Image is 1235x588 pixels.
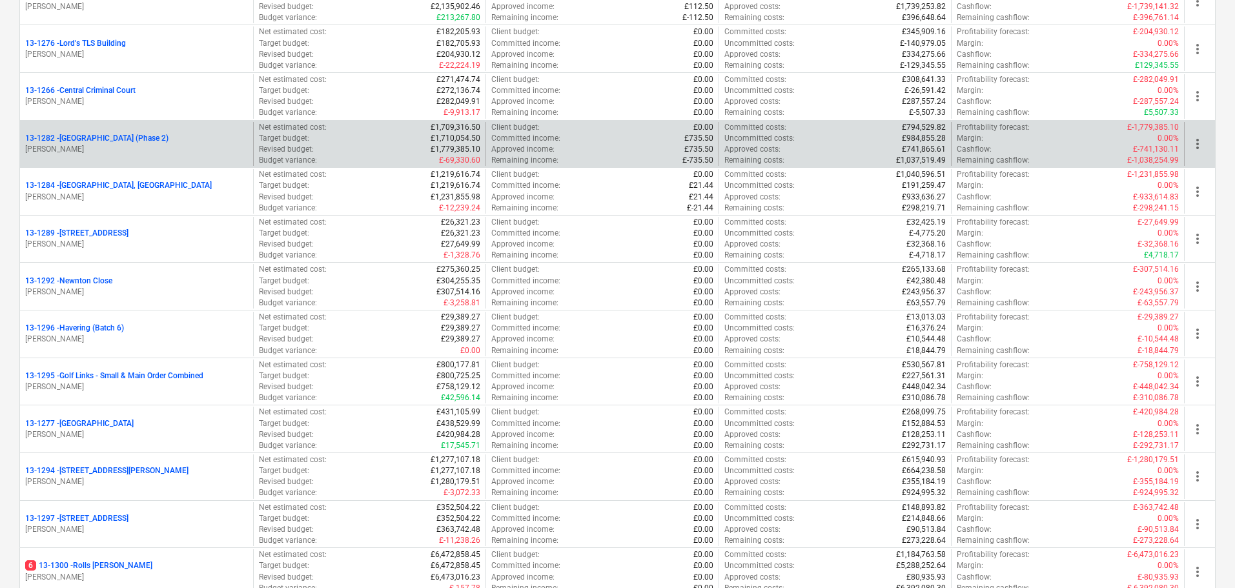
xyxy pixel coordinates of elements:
p: £334,275.66 [902,49,946,60]
p: £0.00 [693,217,713,228]
p: £271,474.74 [436,74,480,85]
p: Cashflow : [957,239,992,250]
p: Uncommitted costs : [724,133,795,144]
p: [PERSON_NAME] [25,429,248,440]
p: £18,844.79 [906,345,946,356]
p: Profitability forecast : [957,26,1030,37]
div: 13-1277 -[GEOGRAPHIC_DATA][PERSON_NAME] [25,418,248,440]
p: £0.00 [693,122,713,133]
p: Budget variance : [259,155,317,166]
p: Approved income : [491,287,555,298]
p: £213,267.80 [436,12,480,23]
p: Approved costs : [724,96,781,107]
p: £26,321.23 [441,217,480,228]
p: Approved income : [491,144,555,155]
p: £0.00 [693,250,713,261]
p: Approved income : [491,239,555,250]
p: £304,255.35 [436,276,480,287]
p: Committed income : [491,38,560,49]
p: [PERSON_NAME] [25,144,248,155]
span: 6 [25,560,36,571]
p: £191,259.47 [902,180,946,191]
p: £-29,389.27 [1138,312,1179,323]
p: £-741,130.11 [1133,144,1179,155]
p: £-22,224.19 [439,60,480,71]
p: £275,360.25 [436,264,480,275]
p: £308,641.33 [902,74,946,85]
p: Margin : [957,323,983,334]
p: Budget variance : [259,12,317,23]
p: Cashflow : [957,96,992,107]
p: 13-1295 - Golf Links - Small & Main Order Combined [25,370,203,381]
p: Committed costs : [724,169,786,180]
p: £-1,038,254.99 [1127,155,1179,166]
p: Committed income : [491,85,560,96]
p: Uncommitted costs : [724,323,795,334]
p: £530,567.81 [902,360,946,370]
p: £-1,779,385.10 [1127,122,1179,133]
p: Net estimated cost : [259,360,327,370]
div: 13-1282 -[GEOGRAPHIC_DATA] (Phase 2)[PERSON_NAME] [25,133,248,155]
p: £0.00 [693,49,713,60]
p: 0.00% [1158,323,1179,334]
p: £1,219,616.74 [431,169,480,180]
p: Budget variance : [259,107,317,118]
p: £0.00 [693,345,713,356]
p: £-32,368.16 [1138,239,1179,250]
p: Net estimated cost : [259,264,327,275]
p: [PERSON_NAME] [25,1,248,12]
p: Approved costs : [724,49,781,60]
p: Approved income : [491,1,555,12]
p: Profitability forecast : [957,312,1030,323]
div: 13-1276 -Lord's TLS Building[PERSON_NAME] [25,38,248,60]
p: £-1,328.76 [444,250,480,261]
p: £63,557.79 [906,298,946,309]
p: Uncommitted costs : [724,276,795,287]
p: £243,956.37 [902,287,946,298]
p: Approved income : [491,192,555,203]
p: [PERSON_NAME] [25,476,248,487]
p: £933,636.27 [902,192,946,203]
p: Margin : [957,228,983,239]
p: Remaining cashflow : [957,203,1030,214]
p: £0.00 [693,287,713,298]
p: £0.00 [693,228,713,239]
p: £0.00 [693,26,713,37]
p: 0.00% [1158,180,1179,191]
p: £272,136.74 [436,85,480,96]
p: £0.00 [693,38,713,49]
p: £-4,775.20 [909,228,946,239]
p: £800,177.81 [436,360,480,370]
span: more_vert [1190,41,1205,57]
p: [PERSON_NAME] [25,49,248,60]
p: £0.00 [693,298,713,309]
p: £0.00 [693,360,713,370]
p: Remaining costs : [724,250,784,261]
p: Remaining income : [491,12,558,23]
p: £265,133.68 [902,264,946,275]
p: £1,219,616.74 [431,180,480,191]
p: £287,557.24 [902,96,946,107]
p: Committed income : [491,276,560,287]
p: Net estimated cost : [259,74,327,85]
p: [PERSON_NAME] [25,287,248,298]
p: Remaining income : [491,203,558,214]
p: Client budget : [491,169,540,180]
p: £307,514.16 [436,287,480,298]
p: £-10,544.48 [1138,334,1179,345]
p: [PERSON_NAME] [25,239,248,250]
p: Margin : [957,180,983,191]
p: Remaining income : [491,250,558,261]
p: £29,389.27 [441,312,480,323]
p: £345,909.16 [902,26,946,37]
p: £0.00 [693,264,713,275]
p: £13,013.03 [906,312,946,323]
p: £0.00 [693,96,713,107]
p: Remaining costs : [724,107,784,118]
p: £1,040,596.51 [896,169,946,180]
p: £-396,761.14 [1133,12,1179,23]
p: £182,705.93 [436,38,480,49]
p: [PERSON_NAME] [25,96,248,107]
p: Net estimated cost : [259,169,327,180]
p: Target budget : [259,38,309,49]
